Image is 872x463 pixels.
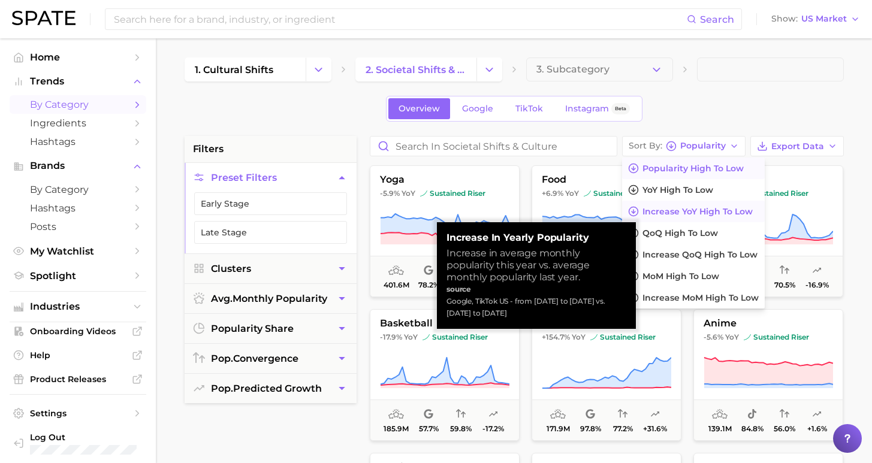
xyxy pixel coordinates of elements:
button: Trends [10,72,146,90]
span: Clusters [211,263,251,274]
span: Instagram [565,104,609,114]
span: football [694,174,843,185]
span: by Category [30,184,126,195]
span: popularity share [211,323,294,334]
span: 77.2% [612,425,632,433]
span: Overview [399,104,440,114]
span: 97.8% [580,425,601,433]
span: Search [700,14,734,25]
span: popularity predicted growth: Likely [812,407,822,422]
span: -16.9% [805,281,828,289]
span: popularity share: Google [586,407,595,422]
span: 1. cultural shifts [195,64,273,75]
span: 78.2% [418,281,439,289]
span: average monthly popularity: Very High Popularity [550,407,566,422]
span: Beta [615,104,626,114]
span: Increase QoQ high to low [642,250,758,260]
abbr: popularity index [211,383,233,394]
a: Hashtags [10,199,146,217]
span: YoY [565,189,579,198]
button: chatgpt+154.7% YoYsustained risersustained riser171.9m97.8%77.2%+31.6% [532,309,681,441]
span: 139.1m [708,425,731,433]
span: sustained riser [420,189,485,198]
span: -17.2% [482,425,504,433]
span: Hashtags [30,136,126,147]
span: filters [193,142,224,156]
span: YoY high to low [642,185,713,195]
span: monthly popularity [211,293,327,304]
ul: Sort ByPopularity [622,158,765,308]
span: average monthly popularity: Very High Popularity [388,264,404,278]
span: 3. Subcategory [536,64,610,75]
span: 185.9m [384,425,409,433]
a: Settings [10,404,146,422]
a: Home [10,48,146,66]
a: by Category [10,95,146,114]
img: sustained riser [744,334,751,341]
span: QoQ high to low [642,228,718,238]
a: Hashtags [10,132,146,151]
span: Export Data [771,141,824,152]
span: by Category [30,99,126,110]
span: -5.9% [380,189,400,198]
span: Industries [30,301,126,312]
button: pop.predicted growth [185,374,357,403]
strong: source [446,285,471,293]
span: 59.8% [450,425,472,433]
a: My Watchlist [10,242,146,261]
span: 401.6m [383,281,409,289]
span: sustained riser [743,189,808,198]
span: My Watchlist [30,246,126,257]
input: Search here for a brand, industry, or ingredient [113,9,687,29]
button: pop.convergence [185,344,357,373]
span: basketball [370,318,519,329]
span: MoM high to low [642,271,719,282]
span: +6.9% [542,189,563,198]
span: anime [694,318,843,329]
span: Trends [30,76,126,87]
span: 171.9m [546,425,569,433]
button: football+1.5% YoYsustained risersustained riser386.6m63.2%70.5%-16.9% [693,165,843,297]
span: 57.7% [418,425,438,433]
button: popularity share [185,314,357,343]
span: YoY [404,332,418,342]
span: YoY [402,189,415,198]
button: yoga-5.9% YoYsustained risersustained riser401.6m78.2%17.2%-13.6% [370,165,520,297]
button: basketball-17.9% YoYsustained risersustained riser185.9m57.7%59.8%-17.2% [370,309,520,441]
button: avg.monthly popularity [185,284,357,313]
span: Preset Filters [211,172,277,183]
input: Search in societal shifts & culture [370,137,617,156]
a: Product Releases [10,370,146,388]
a: TikTok [505,98,553,119]
a: 2. societal shifts & culture [355,58,476,81]
span: YoY [725,332,739,342]
span: predicted growth [211,383,322,394]
span: chatgpt [532,318,681,329]
a: Ingredients [10,114,146,132]
span: Log Out [30,432,137,443]
img: sustained riser [420,190,427,197]
span: Settings [30,408,126,419]
span: sustained riser [423,332,488,342]
img: sustained riser [423,334,430,341]
img: SPATE [12,11,76,25]
span: sustained riser [584,189,649,198]
button: Change Category [476,58,502,81]
span: sustained riser [744,332,809,342]
span: Show [771,16,798,22]
span: popularity convergence: Medium Convergence [456,407,466,422]
span: average monthly popularity: Very High Popularity [388,407,404,422]
button: Sort ByPopularity [622,136,746,156]
span: Increase MoM high to low [642,293,759,303]
span: +154.7% [542,332,570,341]
span: yoga [370,174,519,185]
span: Increase YoY high to low [642,207,753,217]
button: Preset Filters [185,163,357,192]
span: TikTok [515,104,543,114]
button: Export Data [750,136,844,156]
span: Hashtags [30,202,126,214]
span: popularity predicted growth: Very Unlikely [488,407,498,422]
span: -5.6% [704,332,723,341]
span: Help [30,350,126,361]
button: Brands [10,157,146,175]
